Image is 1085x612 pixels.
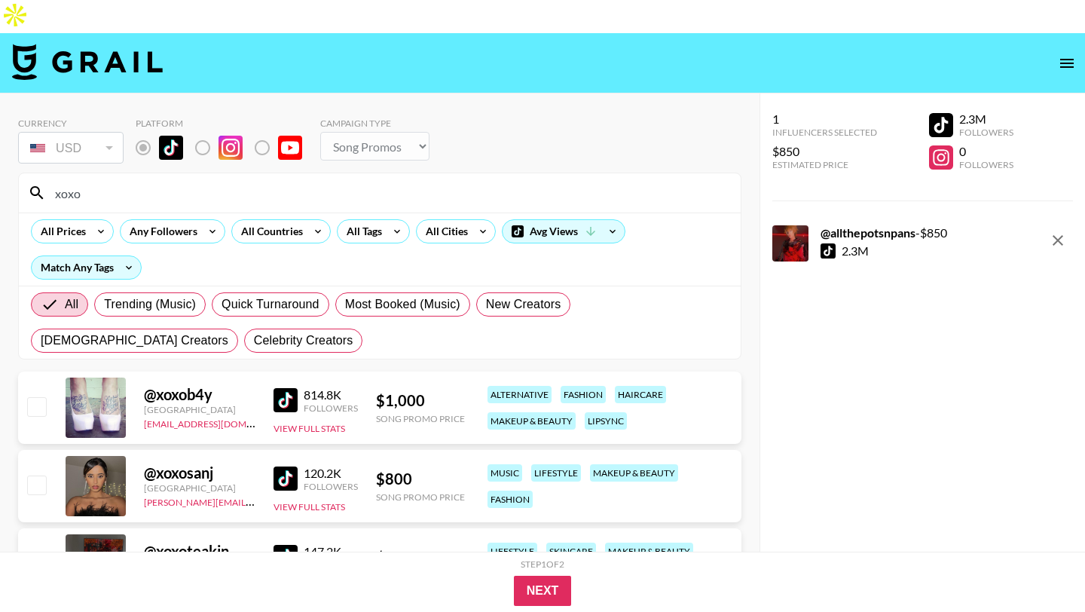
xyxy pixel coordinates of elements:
[219,136,243,160] img: Instagram
[561,386,606,403] div: fashion
[144,464,255,482] div: @ xoxosanj
[144,494,439,508] a: [PERSON_NAME][EMAIL_ADDRESS][PERSON_NAME][DOMAIN_NAME]
[376,548,465,567] div: $ 300
[222,295,319,314] span: Quick Turnaround
[274,501,345,513] button: View Full Stats
[605,543,693,560] div: makeup & beauty
[304,466,358,481] div: 120.2K
[254,332,353,350] span: Celebrity Creators
[376,491,465,503] div: Song Promo Price
[521,558,564,570] div: Step 1 of 2
[487,386,552,403] div: alternative
[959,112,1013,127] div: 2.3M
[959,127,1013,138] div: Followers
[278,136,302,160] img: YouTube
[136,132,314,164] div: Remove selected talent to change platforms
[41,332,228,350] span: [DEMOGRAPHIC_DATA] Creators
[487,412,576,430] div: makeup & beauty
[144,482,255,494] div: [GEOGRAPHIC_DATA]
[821,225,947,240] div: - $ 850
[1010,537,1067,594] iframe: Drift Widget Chat Controller
[772,112,877,127] div: 1
[514,576,572,606] button: Next
[274,388,298,412] img: TikTok
[46,181,732,205] input: Search by User Name
[487,464,522,482] div: music
[531,464,581,482] div: lifestyle
[274,467,298,491] img: TikTok
[304,402,358,414] div: Followers
[772,159,877,170] div: Estimated Price
[503,220,625,243] div: Avg Views
[959,159,1013,170] div: Followers
[821,225,915,240] strong: @ allthepotsnpans
[144,542,255,561] div: @ xoxoteakin
[320,118,429,129] div: Campaign Type
[136,118,314,129] div: Platform
[232,220,306,243] div: All Countries
[772,127,877,138] div: Influencers Selected
[376,470,465,488] div: $ 800
[417,220,471,243] div: All Cities
[376,413,465,424] div: Song Promo Price
[345,295,460,314] span: Most Booked (Music)
[304,481,358,492] div: Followers
[18,129,124,167] div: Remove selected talent to change your currency
[1052,48,1082,78] button: open drawer
[486,295,561,314] span: New Creators
[21,135,121,161] div: USD
[304,387,358,402] div: 814.8K
[546,543,596,560] div: skincare
[487,543,537,560] div: lifestyle
[144,404,255,415] div: [GEOGRAPHIC_DATA]
[274,545,298,569] img: TikTok
[615,386,666,403] div: haircare
[12,44,163,80] img: Grail Talent
[1043,225,1073,256] button: remove
[144,385,255,404] div: @ xoxob4y
[65,295,78,314] span: All
[144,415,295,430] a: [EMAIL_ADDRESS][DOMAIN_NAME]
[585,412,627,430] div: lipsync
[121,220,200,243] div: Any Followers
[104,295,196,314] span: Trending (Music)
[487,491,533,508] div: fashion
[338,220,385,243] div: All Tags
[32,256,141,279] div: Match Any Tags
[842,243,869,259] div: 2.3M
[18,118,124,129] div: Currency
[304,544,358,559] div: 147.2K
[376,391,465,410] div: $ 1,000
[32,220,89,243] div: All Prices
[772,144,877,159] div: $850
[274,423,345,434] button: View Full Stats
[159,136,183,160] img: TikTok
[959,144,1013,159] div: 0
[590,464,678,482] div: makeup & beauty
